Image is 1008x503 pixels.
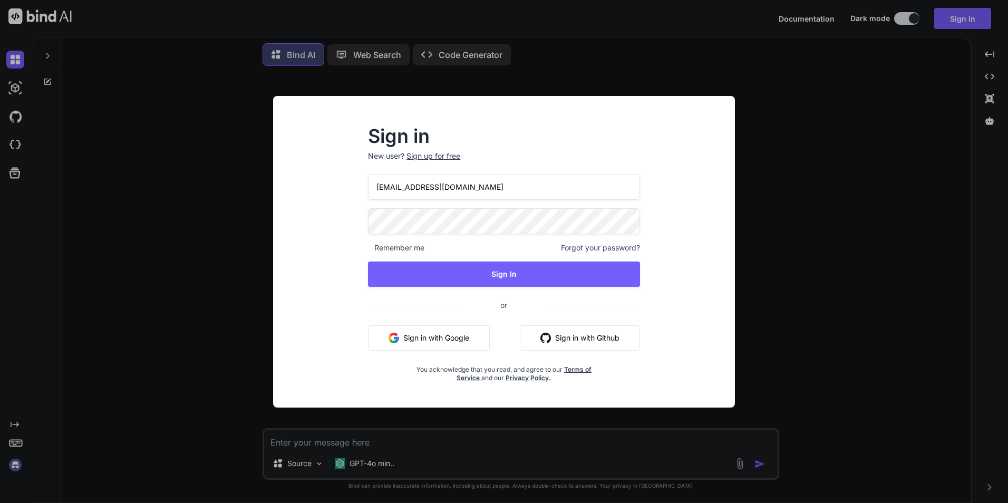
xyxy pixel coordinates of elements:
a: Privacy Policy. [506,374,551,382]
span: Forgot your password? [561,243,640,253]
div: You acknowledge that you read, and agree to our and our [413,359,595,382]
div: Sign up for free [406,151,460,161]
img: google [389,333,399,343]
span: or [458,292,549,318]
button: Sign in with Google [368,325,490,351]
span: Remember me [368,243,424,253]
p: New user? [368,151,640,174]
button: Sign in with Github [520,325,640,351]
a: Terms of Service [457,365,592,382]
button: Sign In [368,262,640,287]
input: Login or Email [368,174,640,200]
h2: Sign in [368,128,640,144]
img: github [540,333,551,343]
